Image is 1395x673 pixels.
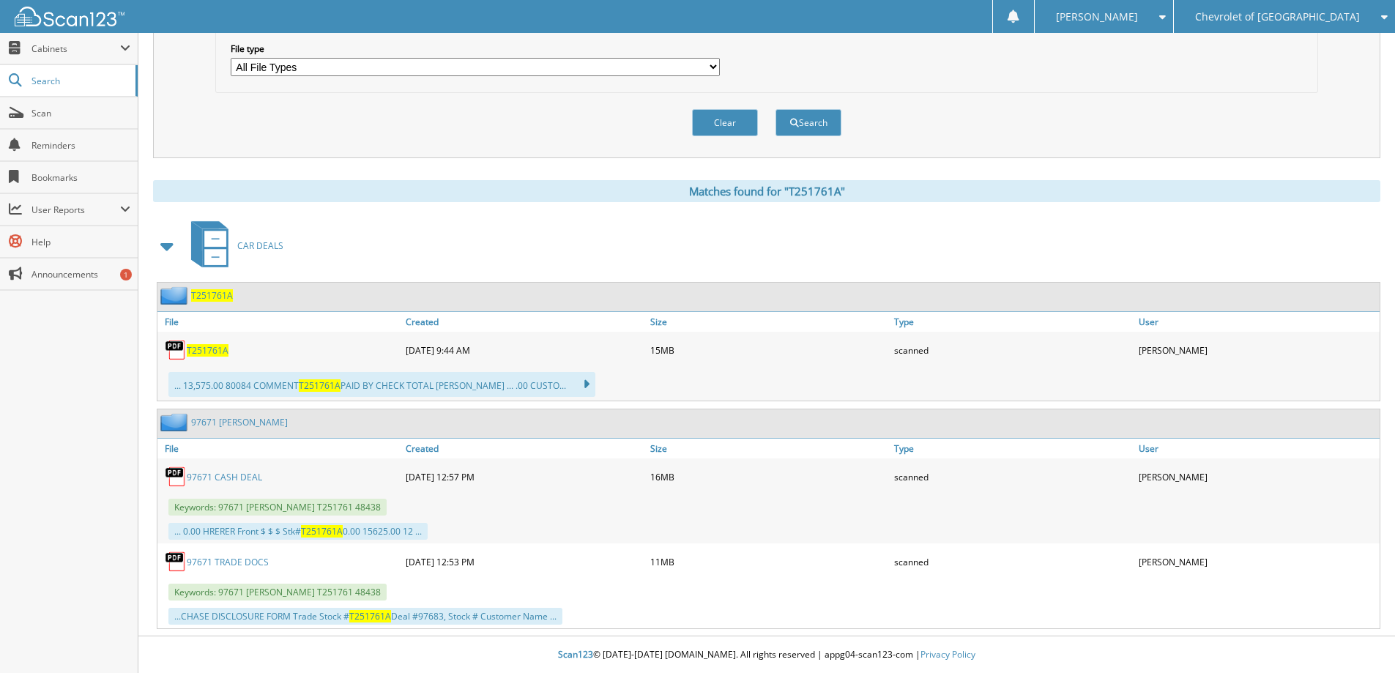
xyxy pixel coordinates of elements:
[890,439,1135,458] a: Type
[120,269,132,280] div: 1
[187,471,262,483] a: 97671 CASH DEAL
[157,312,402,332] a: File
[775,109,841,136] button: Search
[168,499,387,516] span: Keywords: 97671 [PERSON_NAME] T251761 48438
[299,379,341,392] span: T251761A
[191,289,233,302] a: T251761A
[402,439,647,458] a: Created
[165,466,187,488] img: PDF.png
[1135,312,1380,332] a: User
[31,204,120,216] span: User Reports
[402,547,647,576] div: [DATE] 12:53 PM
[692,109,758,136] button: Clear
[187,344,228,357] a: T251761A
[647,312,891,332] a: Size
[1322,603,1395,673] iframe: Chat Widget
[890,312,1135,332] a: Type
[187,556,269,568] a: 97671 TRADE DOCS
[890,547,1135,576] div: scanned
[31,171,130,184] span: Bookmarks
[165,339,187,361] img: PDF.png
[168,523,428,540] div: ... 0.00 HRERER Front $ $ $ Stk# 0.00 15625.00 12 ...
[31,75,128,87] span: Search
[31,139,130,152] span: Reminders
[647,462,891,491] div: 16MB
[647,335,891,365] div: 15MB
[890,462,1135,491] div: scanned
[1135,547,1380,576] div: [PERSON_NAME]
[1195,12,1360,21] span: Chevrolet of [GEOGRAPHIC_DATA]
[157,439,402,458] a: File
[168,584,387,601] span: Keywords: 97671 [PERSON_NAME] T251761 48438
[1135,335,1380,365] div: [PERSON_NAME]
[138,637,1395,673] div: © [DATE]-[DATE] [DOMAIN_NAME]. All rights reserved | appg04-scan123-com |
[558,648,593,661] span: Scan123
[647,439,891,458] a: Size
[31,236,130,248] span: Help
[168,608,562,625] div: ...CHASE DISCLOSURE FORM Trade Stock # Deal #97683, Stock # Customer Name ...
[890,335,1135,365] div: scanned
[920,648,975,661] a: Privacy Policy
[160,286,191,305] img: folder2.png
[31,107,130,119] span: Scan
[182,217,283,275] a: CAR DEALS
[153,180,1380,202] div: Matches found for "T251761A"
[31,42,120,55] span: Cabinets
[1135,439,1380,458] a: User
[231,42,720,55] label: File type
[31,268,130,280] span: Announcements
[160,413,191,431] img: folder2.png
[1135,462,1380,491] div: [PERSON_NAME]
[647,547,891,576] div: 11MB
[168,372,595,397] div: ... 13,575.00 80084 COMMENT PAID BY CHECK TOTAL [PERSON_NAME] ... .00 CUSTO...
[165,551,187,573] img: PDF.png
[402,335,647,365] div: [DATE] 9:44 AM
[15,7,124,26] img: scan123-logo-white.svg
[349,610,391,622] span: T251761A
[402,462,647,491] div: [DATE] 12:57 PM
[402,312,647,332] a: Created
[1056,12,1138,21] span: [PERSON_NAME]
[191,416,288,428] a: 97671 [PERSON_NAME]
[301,525,343,538] span: T251761A
[237,239,283,252] span: CAR DEALS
